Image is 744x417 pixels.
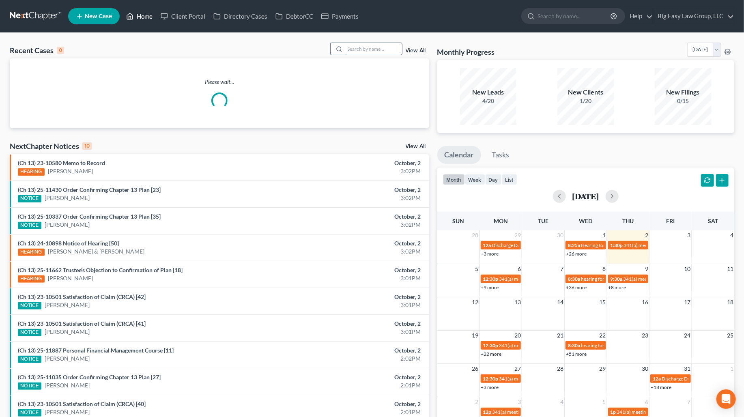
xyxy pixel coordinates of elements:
span: Thu [622,217,634,224]
a: Payments [317,9,363,24]
a: [PERSON_NAME] [48,274,93,282]
div: 3:02PM [292,221,421,229]
span: Fri [667,217,675,224]
div: NOTICE [18,383,41,390]
div: October, 2 [292,346,421,355]
span: 7 [559,264,564,274]
span: 341(a) meeting for [PERSON_NAME] [492,409,571,415]
span: 15 [599,297,607,307]
div: 3:01PM [292,301,421,309]
a: [PERSON_NAME] [45,221,90,229]
div: NOTICE [18,409,41,417]
span: Sat [708,217,718,224]
div: NOTICE [18,329,41,336]
div: 3:01PM [292,328,421,336]
h3: Monthly Progress [437,47,495,57]
a: Home [122,9,157,24]
a: +3 more [481,251,499,257]
span: 5 [475,264,480,274]
a: Tasks [485,146,517,164]
span: 11 [726,264,734,274]
span: 341(a) meeting for [PERSON_NAME] [617,409,695,415]
span: Discharge Date for [PERSON_NAME] [492,242,571,248]
span: 9 [644,264,649,274]
span: 12a [653,376,661,382]
a: (Ch 13) 25-11035 Order Confirming Chapter 13 Plan [27] [18,374,161,380]
div: 3:02PM [292,247,421,256]
span: 29 [599,364,607,374]
a: DebtorCC [271,9,317,24]
a: (Ch 13) 25-11887 Personal Financial Management Course [11] [18,347,174,354]
span: 28 [556,364,564,374]
div: New Clients [557,88,614,97]
div: 4/20 [460,97,517,105]
span: New Case [85,13,112,19]
span: 12:30p [483,276,499,282]
span: 1 [602,230,607,240]
span: 28 [471,230,480,240]
a: +51 more [566,351,587,357]
span: 6 [644,397,649,407]
span: 341(a) meeting for [PERSON_NAME] [499,376,578,382]
a: (Ch 13) 23-10501 Satisfaction of Claim (CRCA) [41] [18,320,146,327]
a: (Ch 13) 25-11662 Trustee's Objection to Confirmation of Plan [18] [18,267,183,273]
span: 12p [483,409,492,415]
div: 1/20 [557,97,614,105]
span: 12a [483,242,491,248]
span: 8 [602,264,607,274]
button: day [485,174,502,185]
span: 23 [641,331,649,340]
div: 3:02PM [292,194,421,202]
div: Recent Cases [10,45,64,55]
span: 30 [556,230,564,240]
a: [PERSON_NAME] & [PERSON_NAME] [48,247,144,256]
span: 2 [475,397,480,407]
div: 2:01PM [292,381,421,389]
button: month [443,174,465,185]
a: View All [406,48,426,54]
a: Calendar [437,146,481,164]
span: 14 [556,297,564,307]
span: 8:30a [568,342,580,348]
div: October, 2 [292,239,421,247]
div: NOTICE [18,222,41,229]
a: (Ch 13) 25-10337 Order Confirming Chapter 13 Plan [35] [18,213,161,220]
span: 8:30a [568,276,580,282]
span: 30 [641,364,649,374]
div: October, 2 [292,266,421,274]
span: 9:30a [611,276,623,282]
a: (Ch 13) 23-10501 Satisfaction of Claim (CRCA) [40] [18,400,146,407]
div: 0 [57,47,64,54]
span: 19 [471,331,480,340]
div: October, 2 [292,400,421,408]
span: 341(a) meeting for [PERSON_NAME] [624,276,702,282]
span: 17 [684,297,692,307]
a: +22 more [481,351,502,357]
a: [PERSON_NAME] [48,167,93,175]
div: HEARING [18,249,45,256]
a: (Ch 13) 23-10580 Memo to Record [18,159,105,166]
div: 10 [82,142,92,150]
span: 20 [514,331,522,340]
a: +18 more [651,384,671,390]
span: hearing for [PERSON_NAME] [581,276,643,282]
div: HEARING [18,275,45,283]
div: 2:01PM [292,408,421,416]
span: hearing for [PERSON_NAME] [581,342,643,348]
span: 4 [729,230,734,240]
a: +9 more [481,284,499,290]
span: 29 [514,230,522,240]
a: Big Easy Law Group, LLC [654,9,734,24]
div: October, 2 [292,186,421,194]
span: Tue [538,217,548,224]
span: Wed [579,217,592,224]
div: October, 2 [292,293,421,301]
span: 24 [684,331,692,340]
a: Directory Cases [209,9,271,24]
span: 8:25a [568,242,580,248]
a: [PERSON_NAME] [45,194,90,202]
button: week [465,174,485,185]
a: +8 more [609,284,626,290]
a: Client Portal [157,9,209,24]
a: [PERSON_NAME] [45,408,90,416]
